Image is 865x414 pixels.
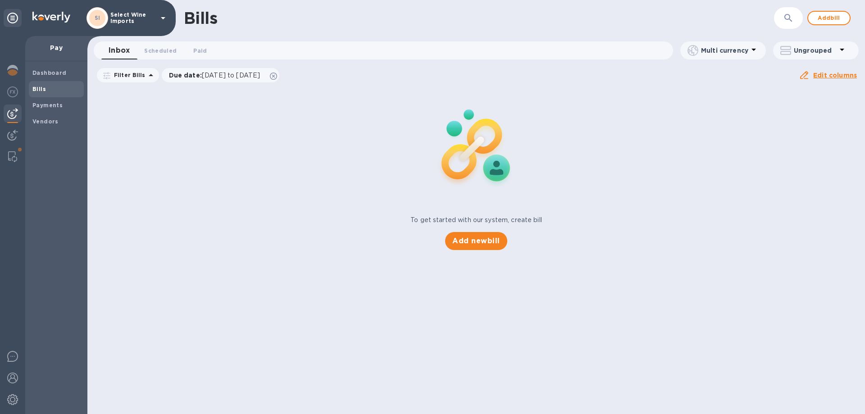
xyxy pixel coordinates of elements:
img: Foreign exchange [7,86,18,97]
span: [DATE] to [DATE] [202,72,260,79]
p: Due date : [169,71,265,80]
b: Bills [32,86,46,92]
p: Filter Bills [110,71,146,79]
u: Edit columns [813,72,857,79]
span: Paid [193,46,207,55]
span: Add new bill [452,236,500,246]
b: Vendors [32,118,59,125]
span: Scheduled [144,46,177,55]
button: Addbill [807,11,851,25]
p: Multi currency [701,46,748,55]
button: Add newbill [445,232,507,250]
span: Add bill [815,13,842,23]
b: Payments [32,102,63,109]
p: Pay [32,43,80,52]
div: Unpin categories [4,9,22,27]
div: Due date:[DATE] to [DATE] [162,68,280,82]
h1: Bills [184,9,217,27]
img: Logo [32,12,70,23]
b: Dashboard [32,69,67,76]
p: Ungrouped [794,46,837,55]
p: To get started with our system, create bill [410,215,542,225]
p: Select Wine Imports [110,12,155,24]
b: SI [95,14,100,21]
span: Inbox [109,44,130,57]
